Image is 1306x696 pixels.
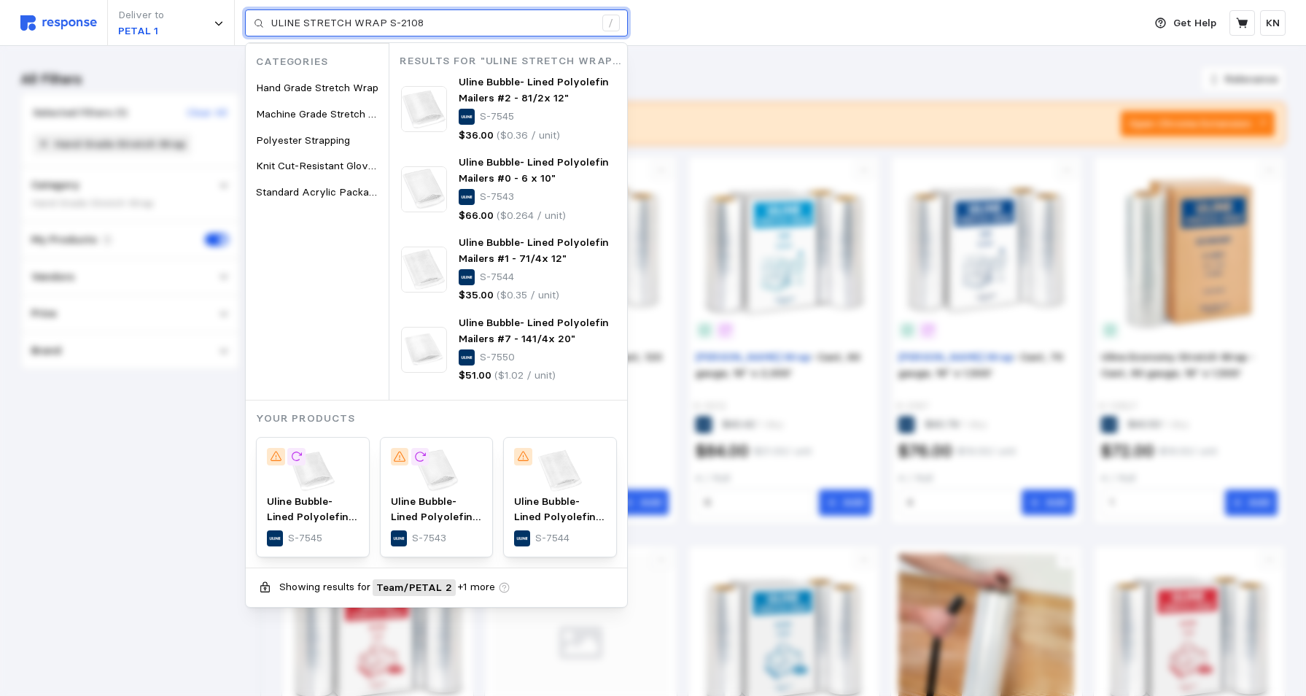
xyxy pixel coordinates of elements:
[459,316,609,345] span: Uline Bubble- Lined Polyolefin Mailers #7 - 141/4x 20"
[267,495,357,555] span: Uline Bubble- Lined Polyolefin Mailers #2 - 81/2x 12"
[514,448,606,494] img: S-7544
[497,287,559,303] p: ($0.35 / unit)
[118,23,164,39] p: PETAL 1
[256,81,378,94] span: Hand Grade Stretch Wrap
[602,15,620,32] div: /
[256,159,379,172] span: Knit Cut-Resistant Gloves
[459,155,609,185] span: Uline Bubble- Lined Polyolefin Mailers #0 - 6 x 10"
[480,269,514,285] p: S-7544
[256,185,420,198] span: Standard Acrylic Packaging Tapes
[401,247,447,293] img: S-7544
[480,349,515,366] p: S-7550
[1266,15,1280,31] p: KN
[514,495,604,555] span: Uline Bubble- Lined Polyolefin Mailers #1 - 71/4x 12"
[271,10,594,36] input: Search for a product name or SKU
[401,327,447,373] img: S-7550
[376,580,453,595] span: Team / PETAL 2
[535,530,570,546] p: S-7544
[20,15,97,31] img: svg%3e
[459,75,609,104] span: Uline Bubble- Lined Polyolefin Mailers #2 - 81/2x 12"
[267,448,359,494] img: S-7545
[1146,9,1225,37] button: Get Help
[459,236,609,265] span: Uline Bubble- Lined Polyolefin Mailers #1 - 71/4x 12"
[391,495,481,555] span: Uline Bubble- Lined Polyolefin Mailers #0 - 6 x 10"
[459,128,494,144] p: $36.00
[412,530,446,546] p: S-7543
[256,134,350,147] span: Polyester Strapping
[391,448,483,494] img: S-7543
[459,368,491,384] p: $51.00
[400,53,627,69] p: Results for "ULINE STRETCH WRAP S-2108"
[497,128,560,144] p: ($0.36 / unit)
[480,189,514,205] p: S-7543
[118,7,164,23] p: Deliver to
[458,579,495,595] span: + 1 more
[1260,10,1286,36] button: KN
[288,530,322,546] p: S-7545
[497,208,566,224] p: ($0.264 / unit)
[480,109,514,125] p: S-7545
[1173,15,1216,31] p: Get Help
[401,166,447,212] img: S-7543
[256,54,389,70] p: Categories
[256,107,394,120] span: Machine Grade Stretch Wrap
[256,411,627,427] p: Your Products
[494,368,556,384] p: ($1.02 / unit)
[459,208,494,224] p: $66.00
[459,287,494,303] p: $35.00
[279,579,370,595] p: Showing results for
[401,86,447,132] img: S-7545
